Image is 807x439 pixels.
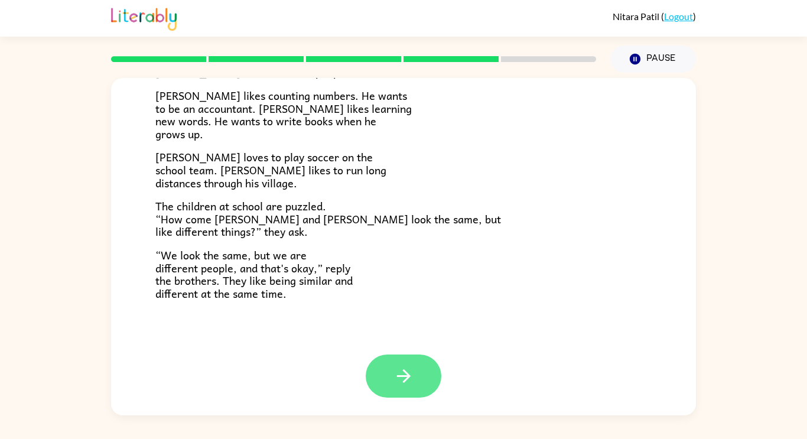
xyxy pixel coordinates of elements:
[155,246,353,302] span: “We look the same, but we are different people, and that's okay,” reply the brothers. They like b...
[155,197,501,240] span: The children at school are puzzled. “How come [PERSON_NAME] and [PERSON_NAME] look the same, but ...
[610,45,696,73] button: Pause
[613,11,661,22] span: Nitara Patil
[111,5,177,31] img: Literably
[613,11,696,22] div: ( )
[155,87,412,142] span: [PERSON_NAME] likes counting numbers. He wants to be an accountant. [PERSON_NAME] likes learning ...
[664,11,693,22] a: Logout
[155,148,386,191] span: [PERSON_NAME] loves to play soccer on the school team. [PERSON_NAME] likes to run long distances ...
